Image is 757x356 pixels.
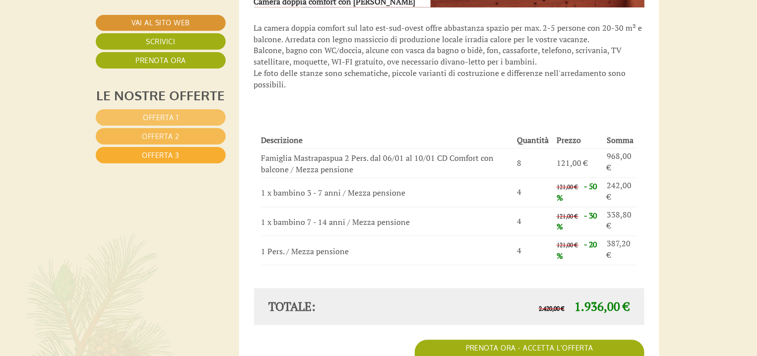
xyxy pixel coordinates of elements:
[240,49,376,56] small: 16:12
[557,181,598,204] span: - 50 %
[261,149,513,178] td: Famiglia Mastrapaspua 2 Pers. dal 06/01 al 10/01 CD Comfort con balcone / Mezza pensione
[178,8,214,25] div: [DATE]
[96,33,226,50] a: Scrivici
[557,239,598,262] span: - 20 %
[261,133,513,148] th: Descrizione
[603,133,637,148] th: Somma
[557,242,577,249] span: 121,00 €
[603,236,637,266] td: 387,20 €
[603,149,637,178] td: 968,00 €
[539,305,564,313] span: 2.420,00 €
[513,207,553,236] td: 4
[557,158,588,169] span: 121,00 €
[557,211,598,233] span: - 30 %
[261,178,513,207] td: 1 x bambino 3 - 7 anni / Mezza pensione
[343,263,391,279] button: Invia
[553,133,603,148] th: Prezzo
[261,298,449,315] div: Totale:
[142,151,180,159] span: Offerta 3
[557,213,577,220] span: 121,00 €
[574,299,630,315] span: 1.936,00 €
[603,178,637,207] td: 242,00 €
[96,52,226,69] a: Prenota ora
[143,113,179,122] span: Offerta 1
[261,207,513,236] td: 1 x bambino 7 - 14 anni / Mezza pensione
[513,133,553,148] th: Quantità
[96,15,226,31] a: Vai al sito web
[513,149,553,178] td: 8
[142,132,180,141] span: Offerta 2
[603,207,637,236] td: 338,80 €
[96,86,226,104] div: Le nostre offerte
[235,27,383,58] div: Buon giorno, come possiamo aiutarla?
[261,236,513,266] td: 1 Pers. / Mezza pensione
[557,184,577,191] span: 121,00 €
[513,178,553,207] td: 4
[513,236,553,266] td: 4
[240,29,376,37] div: Lei
[254,22,645,90] p: La camera doppia comfort sul lato est-sud-ovest offre abbastanza spazio per max. 2-5 persone con ...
